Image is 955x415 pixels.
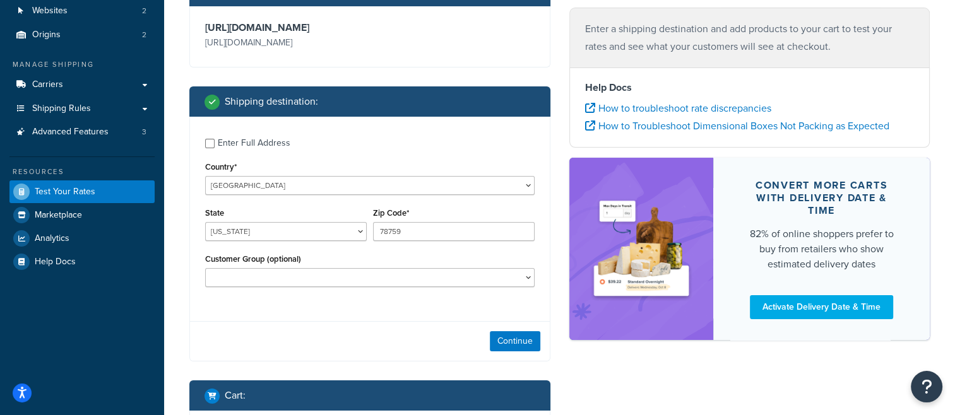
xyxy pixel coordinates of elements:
span: Test Your Rates [35,187,95,197]
span: Websites [32,6,68,16]
li: Advanced Features [9,120,155,144]
div: Resources [9,167,155,177]
p: [URL][DOMAIN_NAME] [205,34,367,52]
span: Shipping Rules [32,103,91,114]
span: Help Docs [35,257,76,267]
h4: Help Docs [585,80,915,95]
a: Activate Delivery Date & Time [750,295,893,319]
span: Origins [32,30,61,40]
div: Convert more carts with delivery date & time [744,179,899,217]
span: Marketplace [35,210,82,221]
label: Customer Group (optional) [205,254,301,264]
a: Carriers [9,73,155,96]
div: Enter Full Address [218,134,290,152]
div: Manage Shipping [9,59,155,70]
button: Continue [490,331,540,351]
a: Origins2 [9,23,155,47]
a: Marketplace [9,204,155,226]
a: Test Your Rates [9,180,155,203]
span: 3 [142,127,146,137]
h3: [URL][DOMAIN_NAME] [205,21,367,34]
a: How to Troubleshoot Dimensional Boxes Not Packing as Expected [585,119,889,133]
a: Analytics [9,227,155,250]
h2: Shipping destination : [225,96,318,107]
span: Analytics [35,233,69,244]
span: 2 [142,30,146,40]
span: Carriers [32,79,63,90]
li: Origins [9,23,155,47]
input: Enter Full Address [205,139,215,148]
span: Advanced Features [32,127,109,137]
button: Open Resource Center [911,371,942,402]
span: 2 [142,6,146,16]
h2: Cart : [225,390,246,401]
a: Shipping Rules [9,97,155,120]
a: Advanced Features3 [9,120,155,144]
label: State [205,208,224,218]
label: Country* [205,162,237,172]
label: Zip Code* [373,208,409,218]
img: feature-image-ddt-36eae7f7280da8017bfb280eaccd9c446f90b1fe08728e4019434db127062ab4.png [588,177,695,321]
div: 82% of online shoppers prefer to buy from retailers who show estimated delivery dates [744,226,899,272]
p: Enter a shipping destination and add products to your cart to test your rates and see what your c... [585,20,915,56]
a: How to troubleshoot rate discrepancies [585,101,771,115]
a: Help Docs [9,250,155,273]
